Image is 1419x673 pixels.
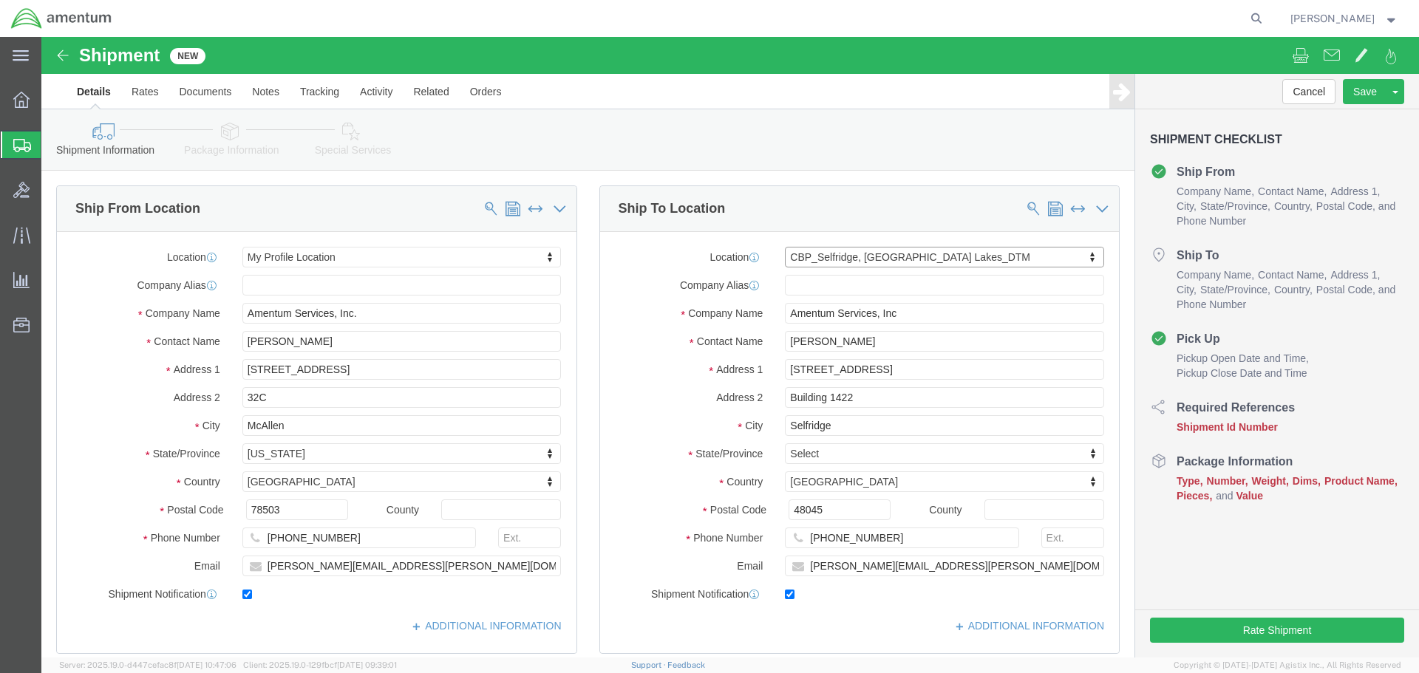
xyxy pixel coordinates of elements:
[177,660,236,669] span: [DATE] 10:47:06
[1290,10,1375,27] span: Rosario Aguirre
[667,660,705,669] a: Feedback
[10,7,112,30] img: logo
[1174,659,1401,672] span: Copyright © [DATE]-[DATE] Agistix Inc., All Rights Reserved
[41,37,1419,657] iframe: FS Legacy Container
[1290,10,1399,27] button: [PERSON_NAME]
[337,660,397,669] span: [DATE] 09:39:01
[243,660,397,669] span: Client: 2025.19.0-129fbcf
[59,660,236,669] span: Server: 2025.19.0-d447cefac8f
[631,660,668,669] a: Support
